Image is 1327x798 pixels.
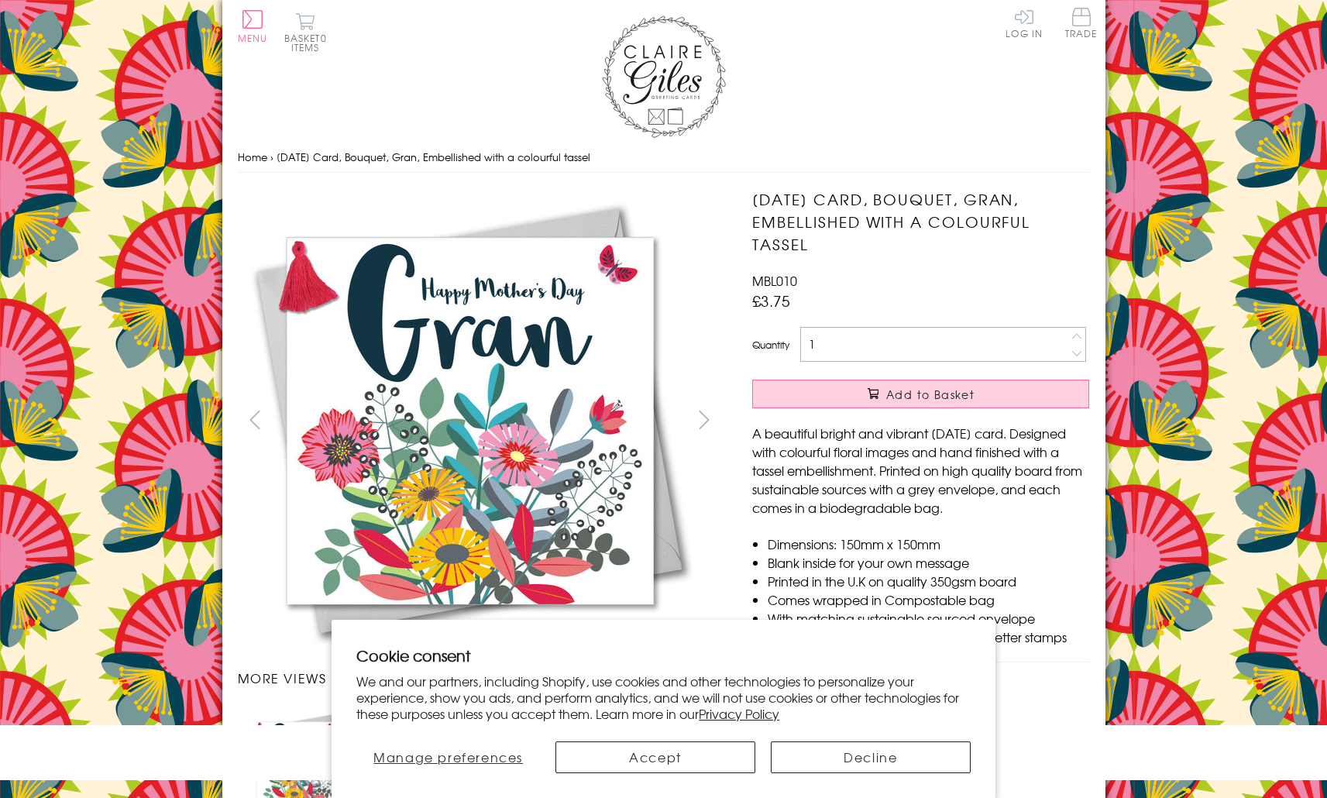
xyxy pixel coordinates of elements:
[238,10,268,43] button: Menu
[699,704,779,723] a: Privacy Policy
[886,387,975,402] span: Add to Basket
[238,31,268,45] span: Menu
[291,31,327,54] span: 0 items
[238,402,273,437] button: prev
[752,380,1089,408] button: Add to Basket
[752,290,790,311] span: £3.75
[284,12,327,52] button: Basket0 items
[356,741,540,773] button: Manage preferences
[752,188,1089,255] h1: [DATE] Card, Bouquet, Gran, Embellished with a colourful tassel
[270,150,273,164] span: ›
[238,669,722,687] h3: More views
[768,572,1089,590] li: Printed in the U.K on quality 350gsm board
[768,590,1089,609] li: Comes wrapped in Compostable bag
[277,150,590,164] span: [DATE] Card, Bouquet, Gran, Embellished with a colourful tassel
[752,338,789,352] label: Quantity
[1065,8,1098,41] a: Trade
[356,645,971,666] h2: Cookie consent
[238,142,1090,174] nav: breadcrumbs
[752,271,797,290] span: MBL010
[238,150,267,164] a: Home
[768,553,1089,572] li: Blank inside for your own message
[555,741,755,773] button: Accept
[768,535,1089,553] li: Dimensions: 150mm x 150mm
[768,609,1089,628] li: With matching sustainable sourced envelope
[373,748,523,766] span: Manage preferences
[356,673,971,721] p: We and our partners, including Shopify, use cookies and other technologies to personalize your ex...
[1006,8,1043,38] a: Log In
[237,188,702,653] img: Mother's Day Card, Bouquet, Gran, Embellished with a colourful tassel
[771,741,971,773] button: Decline
[602,15,726,138] img: Claire Giles Greetings Cards
[1065,8,1098,38] span: Trade
[752,424,1089,517] p: A beautiful bright and vibrant [DATE] card. Designed with colourful floral images and hand finish...
[686,402,721,437] button: next
[721,188,1186,653] img: Mother's Day Card, Bouquet, Gran, Embellished with a colourful tassel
